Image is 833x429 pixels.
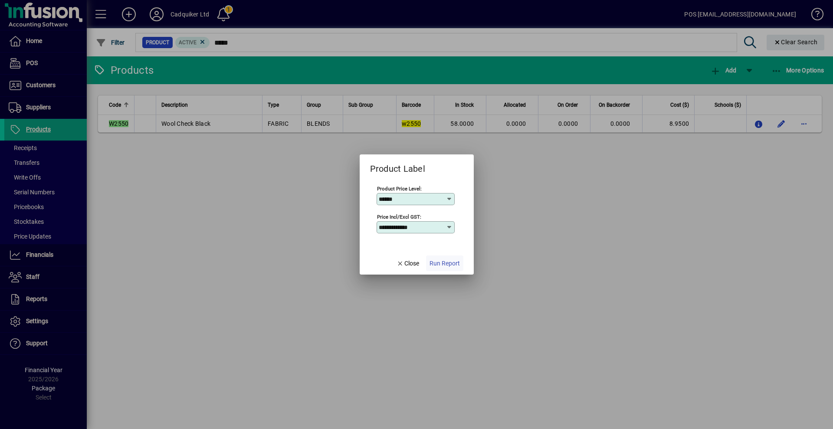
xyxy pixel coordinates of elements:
button: Run Report [426,255,463,271]
span: Run Report [430,259,460,268]
button: Close [393,255,423,271]
h2: Product Label [360,154,436,176]
span: Close [397,259,419,268]
mat-label: Product Price Level: [377,186,422,192]
mat-label: Price Incl/Excl GST: [377,214,421,220]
